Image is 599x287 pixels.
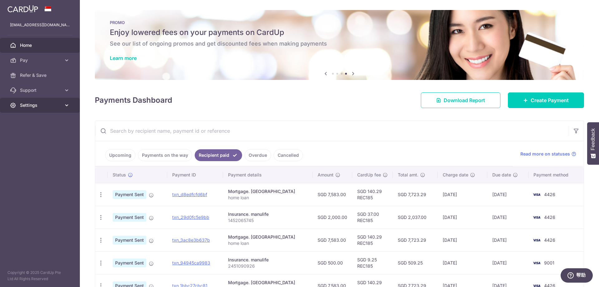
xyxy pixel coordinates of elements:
a: Download Report [421,92,500,108]
img: Bank Card [530,191,543,198]
span: Read more on statuses [520,151,570,157]
td: SGD 37.00 REC185 [352,206,393,229]
p: 2451090926 [228,263,308,269]
div: Insurance. manulife [228,257,308,263]
div: Mortgage. [GEOGRAPHIC_DATA] [228,188,308,195]
a: Learn more [110,55,137,61]
h4: Payments Dashboard [95,95,172,106]
td: SGD 7,583.00 [313,229,352,251]
a: Read more on statuses [520,151,576,157]
p: 1452065745 [228,217,308,224]
a: Payments on the way [138,149,192,161]
a: txn_d8edfcfd6bf [172,192,207,197]
span: Create Payment [531,96,569,104]
td: SGD 500.00 [313,251,352,274]
td: [DATE] [487,206,529,229]
div: Mortgage. [GEOGRAPHIC_DATA] [228,280,308,286]
a: Create Payment [508,92,584,108]
span: Home [20,42,61,48]
p: home loan [228,240,308,246]
span: Download Report [444,96,485,104]
td: SGD 140.29 REC185 [352,183,393,206]
td: SGD 509.25 [393,251,438,274]
td: SGD 7,583.00 [313,183,352,206]
span: CardUp fee [357,172,381,178]
span: 4426 [544,237,555,243]
span: Status [113,172,126,178]
span: Pay [20,57,61,63]
p: [EMAIL_ADDRESS][DOMAIN_NAME] [10,22,70,28]
span: Payment Sent [113,190,146,199]
a: txn_3ac8e3b637b [172,237,210,243]
img: Bank Card [530,214,543,221]
td: [DATE] [438,183,487,206]
p: PROMO [110,20,569,25]
img: Bank Card [530,259,543,267]
td: SGD 2,000.00 [313,206,352,229]
a: Upcoming [105,149,135,161]
a: Overdue [245,149,271,161]
a: txn_94945ca9983 [172,260,210,265]
iframe: 打开一个小组件，您可以在其中找到更多信息 [560,268,593,284]
h6: See our list of ongoing promos and get discounted fees when making payments [110,40,569,47]
span: Charge date [443,172,468,178]
th: Payment details [223,167,313,183]
td: [DATE] [487,183,529,206]
a: Recipient paid [195,149,242,161]
a: Cancelled [274,149,303,161]
td: [DATE] [438,206,487,229]
span: Total amt. [398,172,418,178]
span: Due date [492,172,511,178]
h5: Enjoy lowered fees on your payments on CardUp [110,27,569,37]
button: Feedback - Show survey [587,122,599,165]
img: Bank Card [530,236,543,244]
img: Latest Promos banner [95,10,584,80]
td: [DATE] [487,251,529,274]
th: Payment method [528,167,584,183]
td: SGD 9.25 REC185 [352,251,393,274]
td: SGD 7,723.29 [393,229,438,251]
td: [DATE] [438,251,487,274]
td: [DATE] [438,229,487,251]
th: Payment ID [167,167,223,183]
div: Mortgage. [GEOGRAPHIC_DATA] [228,234,308,240]
a: txn_29d0fc5e9bb [172,215,209,220]
span: Payment Sent [113,213,146,222]
span: 9001 [544,260,554,265]
span: Payment Sent [113,259,146,267]
td: SGD 7,723.29 [393,183,438,206]
span: Settings [20,102,61,108]
span: Payment Sent [113,236,146,245]
span: Feedback [590,128,596,150]
span: 4426 [544,192,555,197]
div: Insurance. manulife [228,211,308,217]
td: SGD 140.29 REC185 [352,229,393,251]
td: [DATE] [487,229,529,251]
span: 4426 [544,215,555,220]
td: SGD 2,037.00 [393,206,438,229]
span: Support [20,87,61,93]
span: Amount [318,172,334,178]
span: Refer & Save [20,72,61,78]
input: Search by recipient name, payment id or reference [95,121,569,141]
img: CardUp [7,5,38,12]
p: home loan [228,195,308,201]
